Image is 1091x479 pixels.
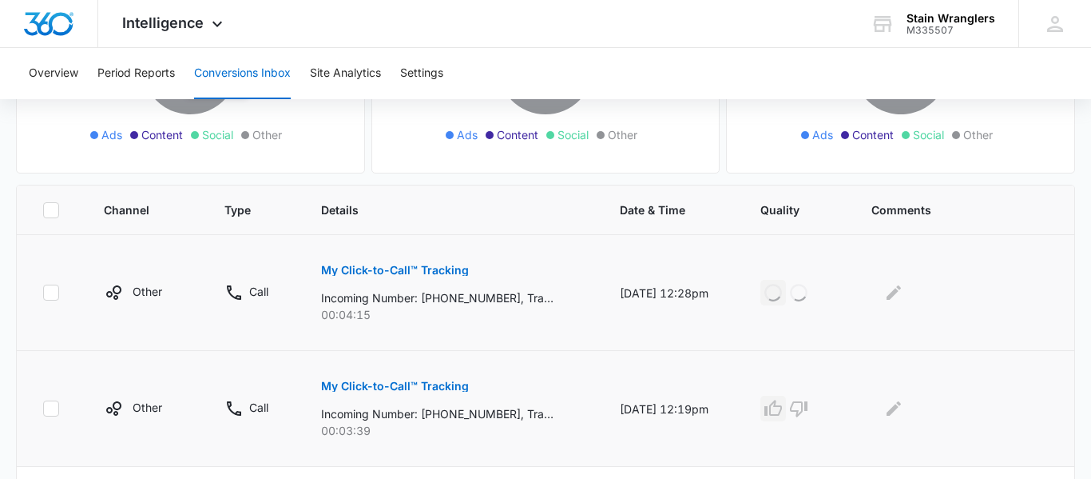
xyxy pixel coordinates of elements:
[871,202,1026,218] span: Comments
[760,202,810,218] span: Quality
[321,306,581,323] p: 00:04:15
[249,283,268,300] p: Call
[104,202,163,218] span: Channel
[97,48,175,99] button: Period Reports
[194,48,291,99] button: Conversions Inbox
[913,126,944,143] span: Social
[321,367,469,405] button: My Click-to-Call™ Tracking
[907,12,995,25] div: account name
[101,126,122,143] span: Ads
[620,202,698,218] span: Date & Time
[557,126,589,143] span: Social
[881,396,907,421] button: Edit Comments
[400,48,443,99] button: Settings
[321,381,469,392] p: My Click-to-Call™ Tracking
[224,202,260,218] span: Type
[133,283,162,300] p: Other
[321,405,553,422] p: Incoming Number: [PHONE_NUMBER], Tracking Number: [PHONE_NUMBER], Ring To: [PHONE_NUMBER], Caller...
[608,126,637,143] span: Other
[321,265,469,276] p: My Click-to-Call™ Tracking
[457,126,478,143] span: Ads
[881,280,907,305] button: Edit Comments
[202,126,233,143] span: Social
[252,126,282,143] span: Other
[310,48,381,99] button: Site Analytics
[133,399,162,416] p: Other
[497,126,538,143] span: Content
[963,126,993,143] span: Other
[29,48,78,99] button: Overview
[321,289,553,306] p: Incoming Number: [PHONE_NUMBER], Tracking Number: [PHONE_NUMBER], Ring To: [PHONE_NUMBER], Caller...
[601,351,740,467] td: [DATE] 12:19pm
[321,251,469,289] button: My Click-to-Call™ Tracking
[852,126,894,143] span: Content
[249,399,268,416] p: Call
[812,126,833,143] span: Ads
[141,126,183,143] span: Content
[601,235,740,351] td: [DATE] 12:28pm
[321,422,581,439] p: 00:03:39
[122,14,204,31] span: Intelligence
[907,25,995,36] div: account id
[321,202,558,218] span: Details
